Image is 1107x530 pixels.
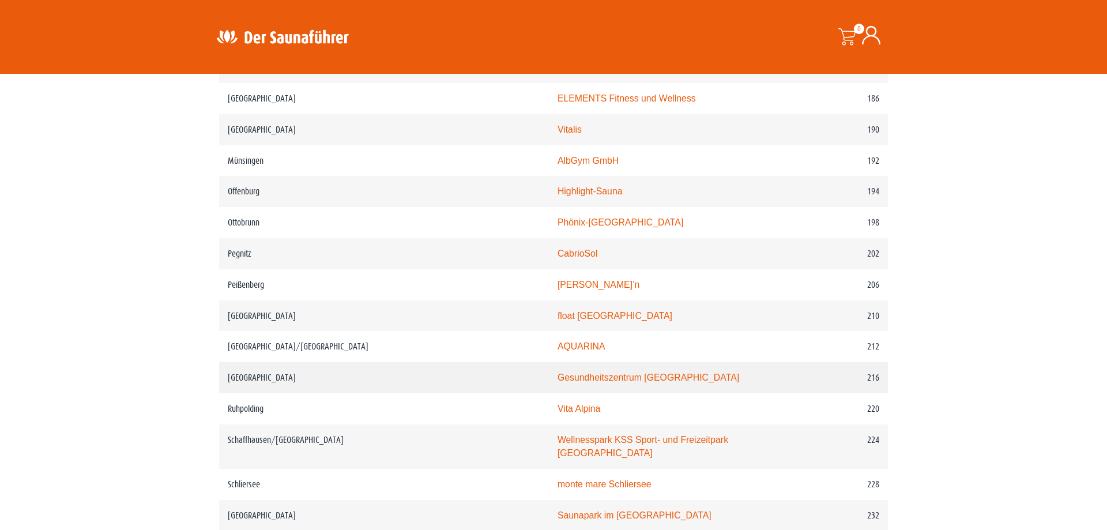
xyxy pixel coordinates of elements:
td: [GEOGRAPHIC_DATA] [219,300,549,332]
a: AlbGym GmbH [558,156,619,166]
a: [PERSON_NAME]’n [558,280,640,290]
td: 206 [783,269,888,300]
td: 212 [783,331,888,362]
td: Pegnitz [219,238,549,269]
a: ELEMENTS Fitness und Wellness [558,93,696,103]
td: 186 [783,83,888,114]
a: Wellnesspark KSS Sport- und Freizeitpark [GEOGRAPHIC_DATA] [558,435,728,458]
td: 216 [783,362,888,393]
a: Vita Alpina [558,404,601,414]
td: 224 [783,424,888,469]
td: Ottobrunn [219,207,549,238]
td: Ruhpolding [219,393,549,424]
a: Saunapark im [GEOGRAPHIC_DATA] [558,510,711,520]
td: 190 [783,114,888,145]
a: monte mare Schliersee [558,479,652,489]
a: Phönix-[GEOGRAPHIC_DATA] [558,217,683,227]
span: 0 [854,24,864,34]
td: Schaffhausen/[GEOGRAPHIC_DATA] [219,424,549,469]
td: 198 [783,207,888,238]
a: float [GEOGRAPHIC_DATA] [558,311,672,321]
td: Münsingen [219,145,549,176]
a: AQUARINA [558,341,605,351]
td: Schliersee [219,469,549,500]
td: [GEOGRAPHIC_DATA]/[GEOGRAPHIC_DATA] [219,331,549,362]
td: 228 [783,469,888,500]
a: Highlight-Sauna [558,186,623,196]
a: Gesundheitszentrum [GEOGRAPHIC_DATA] [558,373,739,382]
td: 210 [783,300,888,332]
td: 202 [783,238,888,269]
td: 220 [783,393,888,424]
td: [GEOGRAPHIC_DATA] [219,83,549,114]
td: 192 [783,145,888,176]
a: CabrioSol [558,249,598,258]
td: Peißenberg [219,269,549,300]
td: 194 [783,176,888,207]
td: [GEOGRAPHIC_DATA] [219,114,549,145]
td: Offenburg [219,176,549,207]
a: Vitalis [558,125,582,134]
td: [GEOGRAPHIC_DATA] [219,362,549,393]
